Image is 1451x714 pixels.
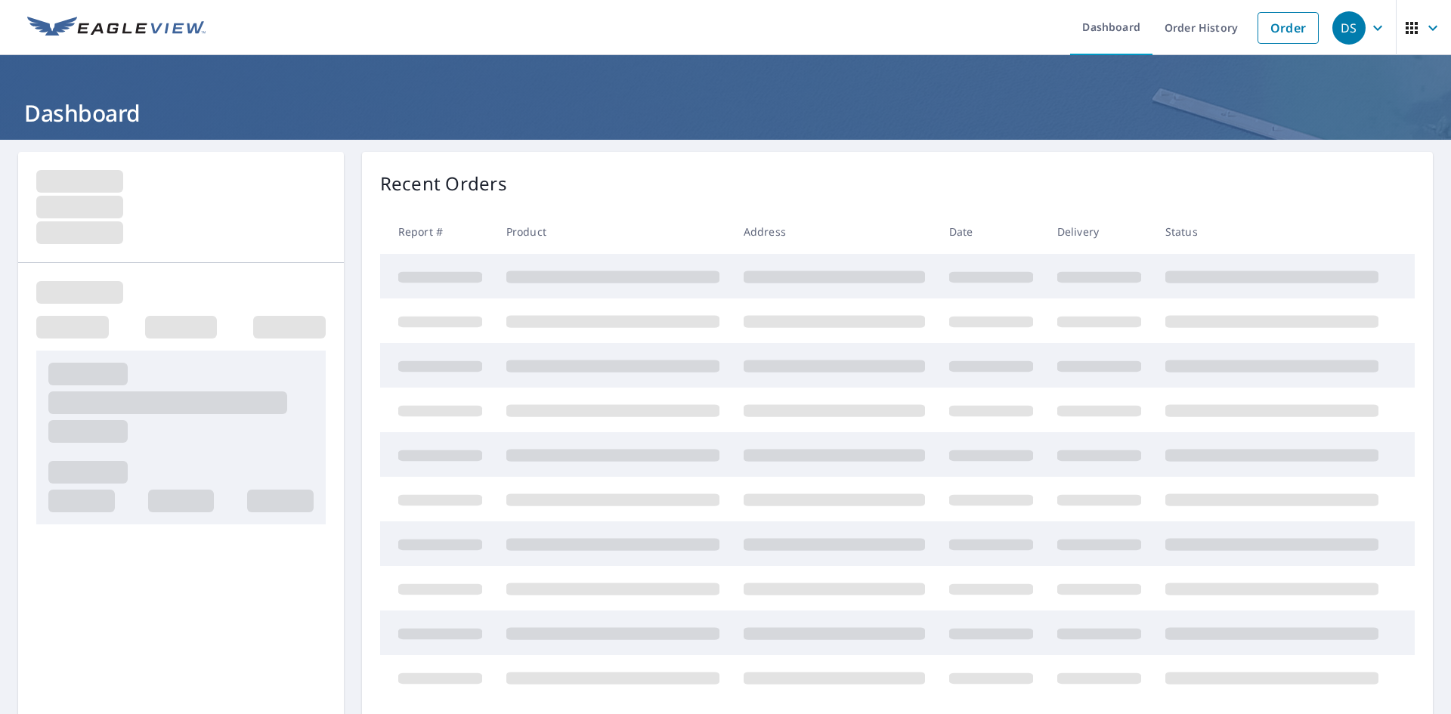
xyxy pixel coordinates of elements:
a: Order [1258,12,1319,44]
div: DS [1332,11,1366,45]
th: Delivery [1045,209,1153,254]
h1: Dashboard [18,97,1433,128]
th: Address [732,209,937,254]
th: Status [1153,209,1391,254]
th: Product [494,209,732,254]
th: Date [937,209,1045,254]
img: EV Logo [27,17,206,39]
p: Recent Orders [380,170,507,197]
th: Report # [380,209,494,254]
